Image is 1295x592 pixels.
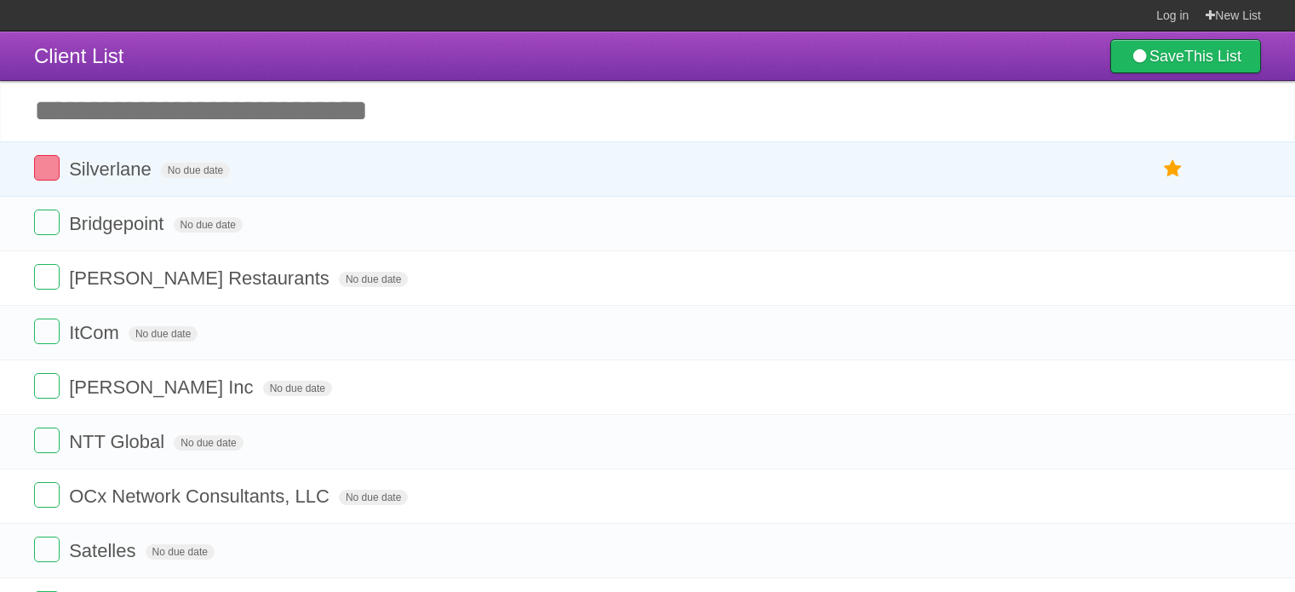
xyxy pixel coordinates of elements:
label: Done [34,373,60,399]
span: Bridgepoint [69,213,168,234]
label: Done [34,319,60,344]
span: [PERSON_NAME] Inc [69,376,257,398]
label: Done [34,428,60,453]
span: No due date [146,544,215,560]
span: No due date [161,163,230,178]
span: No due date [339,490,408,505]
span: Satelles [69,540,140,561]
b: This List [1184,48,1241,65]
span: ItCom [69,322,123,343]
label: Done [34,210,60,235]
span: [PERSON_NAME] Restaurants [69,267,334,289]
a: SaveThis List [1110,39,1261,73]
label: Done [34,155,60,181]
span: Client List [34,44,123,67]
span: Silverlane [69,158,156,180]
label: Star task [1157,155,1189,183]
span: OCx Network Consultants, LLC [69,486,334,507]
span: No due date [129,326,198,342]
label: Done [34,264,60,290]
label: Done [34,537,60,562]
span: No due date [174,435,243,451]
span: No due date [263,381,332,396]
span: NTT Global [69,431,169,452]
span: No due date [174,217,243,233]
span: No due date [339,272,408,287]
label: Done [34,482,60,508]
